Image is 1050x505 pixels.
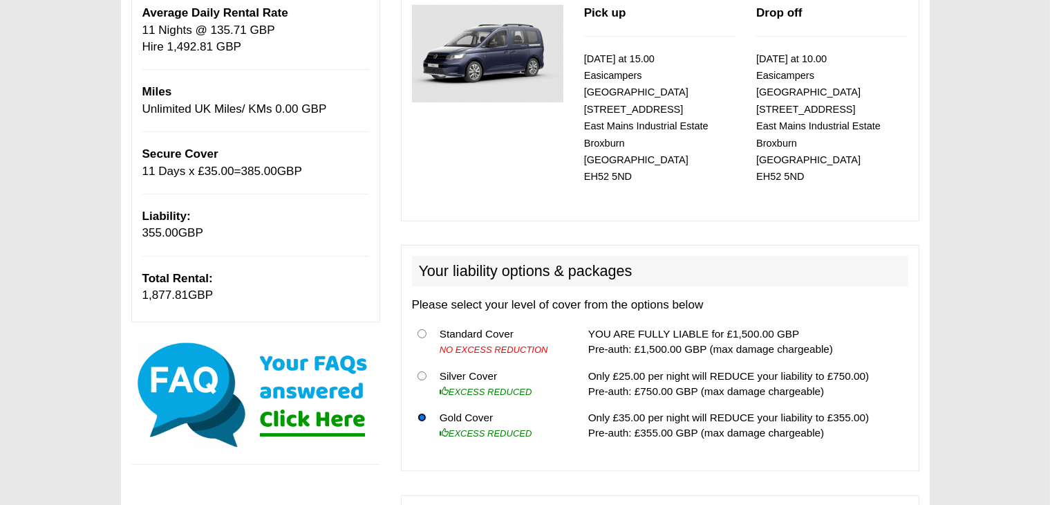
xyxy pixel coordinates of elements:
h2: Your liability options & packages [412,256,908,286]
p: 11 Nights @ 135.71 GBP Hire 1,492.81 GBP [142,5,369,55]
b: Pick up [584,6,626,19]
span: 385.00 [241,165,277,178]
td: Only £25.00 per night will REDUCE your liability to £750.00) Pre-auth: £750.00 GBP (max damage ch... [583,362,908,405]
p: Please select your level of cover from the options below [412,297,908,313]
i: NO EXCESS REDUCTION [440,345,548,355]
td: Only £35.00 per night will REDUCE your liability to £355.00) Pre-auth: £355.00 GBP (max damage ch... [583,405,908,446]
span: 1,877.81 [142,288,189,302]
p: Unlimited UK Miles/ KMs 0.00 GBP [142,84,369,118]
td: Standard Cover [434,321,567,363]
img: Click here for our most common FAQs [131,340,380,450]
p: GBP [142,270,369,304]
td: YOU ARE FULLY LIABLE for £1,500.00 GBP Pre-auth: £1,500.00 GBP (max damage chargeable) [583,321,908,363]
small: [DATE] at 10.00 Easicampers [GEOGRAPHIC_DATA] [STREET_ADDRESS] East Mains Industrial Estate Broxb... [756,53,881,183]
span: 355.00 [142,226,178,239]
b: Liability: [142,210,191,223]
i: EXCESS REDUCED [440,428,532,439]
b: Total Rental: [142,272,213,285]
p: 11 Days x £ = GBP [142,146,369,180]
td: Gold Cover [434,405,567,446]
small: [DATE] at 15.00 Easicampers [GEOGRAPHIC_DATA] [STREET_ADDRESS] East Mains Industrial Estate Broxb... [584,53,709,183]
b: Miles [142,85,172,98]
p: GBP [142,208,369,242]
b: Average Daily Rental Rate [142,6,288,19]
td: Silver Cover [434,362,567,405]
span: 35.00 [205,165,234,178]
b: Drop off [756,6,802,19]
img: 348.jpg [412,5,563,102]
span: Secure Cover [142,147,218,160]
i: EXCESS REDUCED [440,387,532,397]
